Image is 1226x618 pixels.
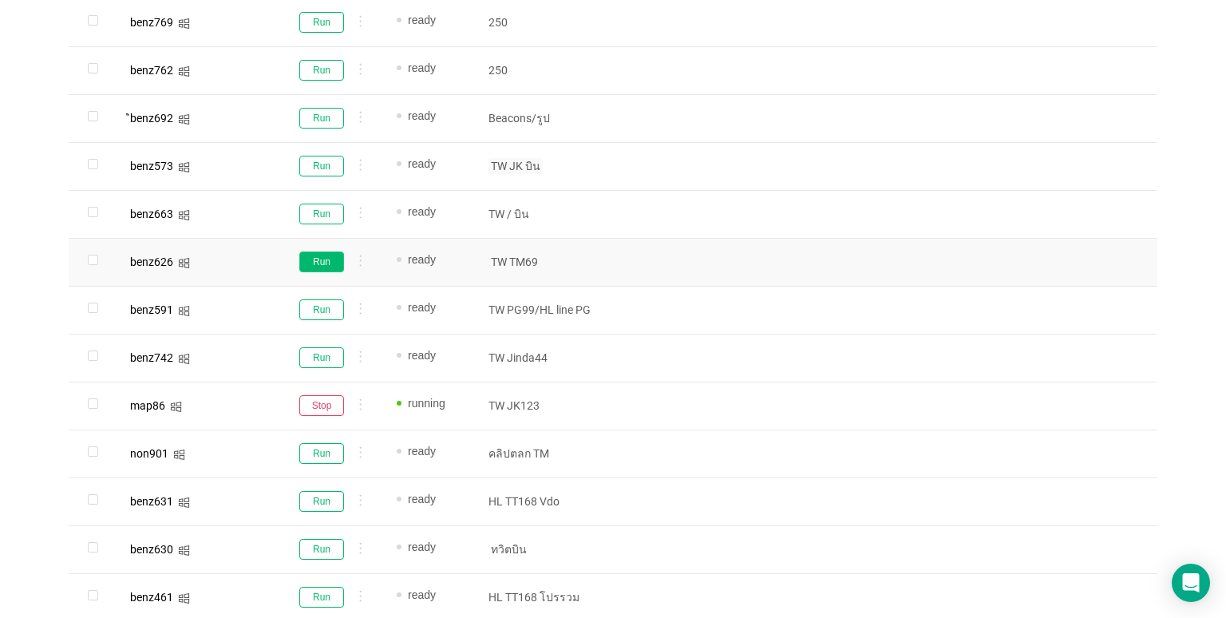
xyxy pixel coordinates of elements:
[130,496,173,507] div: benz631
[178,545,190,557] i: icon: windows
[173,449,185,461] i: icon: windows
[488,254,540,270] span: TW TM69
[130,304,173,315] div: benz591
[299,60,344,81] button: Run
[299,156,344,176] button: Run
[178,257,190,269] i: icon: windows
[408,109,436,122] span: ready
[130,352,173,363] div: benz742
[408,588,436,601] span: ready
[488,158,543,174] span: TW JK บิน
[488,589,605,605] p: HL TT168 โปรรวม
[130,592,173,603] div: benz461
[488,493,605,509] p: HL TT168 Vdo
[130,400,165,411] div: map86
[178,65,190,77] i: icon: windows
[299,443,344,464] button: Run
[488,302,605,318] p: TW PG99/HL line PG
[408,493,436,505] span: ready
[488,541,529,557] span: ทวิตบิน
[178,305,190,317] i: icon: windows
[130,65,173,76] div: benz762
[488,62,605,78] p: 250
[488,110,605,126] p: Beacons/รูป
[488,206,605,222] p: TW / บิน
[130,113,173,124] div: ิbenz692
[130,448,168,459] div: non901
[488,350,605,366] p: TW Jinda44
[170,401,182,413] i: icon: windows
[178,18,190,30] i: icon: windows
[178,592,190,604] i: icon: windows
[178,209,190,221] i: icon: windows
[299,395,344,416] button: Stop
[178,353,190,365] i: icon: windows
[130,160,173,172] div: benz573
[408,205,436,218] span: ready
[299,539,344,560] button: Run
[178,113,190,125] i: icon: windows
[488,14,605,30] p: 250
[299,347,344,368] button: Run
[178,161,190,173] i: icon: windows
[299,108,344,129] button: Run
[408,157,436,170] span: ready
[299,12,344,33] button: Run
[408,397,445,410] span: running
[130,17,173,28] div: benz769
[408,445,436,458] span: ready
[130,256,173,267] div: benz626
[130,544,173,555] div: benz630
[408,541,436,553] span: ready
[408,61,436,74] span: ready
[1172,564,1210,602] div: Open Intercom Messenger
[299,252,344,272] button: Run
[130,208,173,220] div: benz663
[488,398,605,414] p: TW JK123
[299,204,344,224] button: Run
[299,299,344,320] button: Run
[408,301,436,314] span: ready
[299,491,344,512] button: Run
[408,14,436,26] span: ready
[408,253,436,266] span: ready
[408,349,436,362] span: ready
[488,446,605,462] p: คลิปตลก TM
[178,497,190,509] i: icon: windows
[299,587,344,608] button: Run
